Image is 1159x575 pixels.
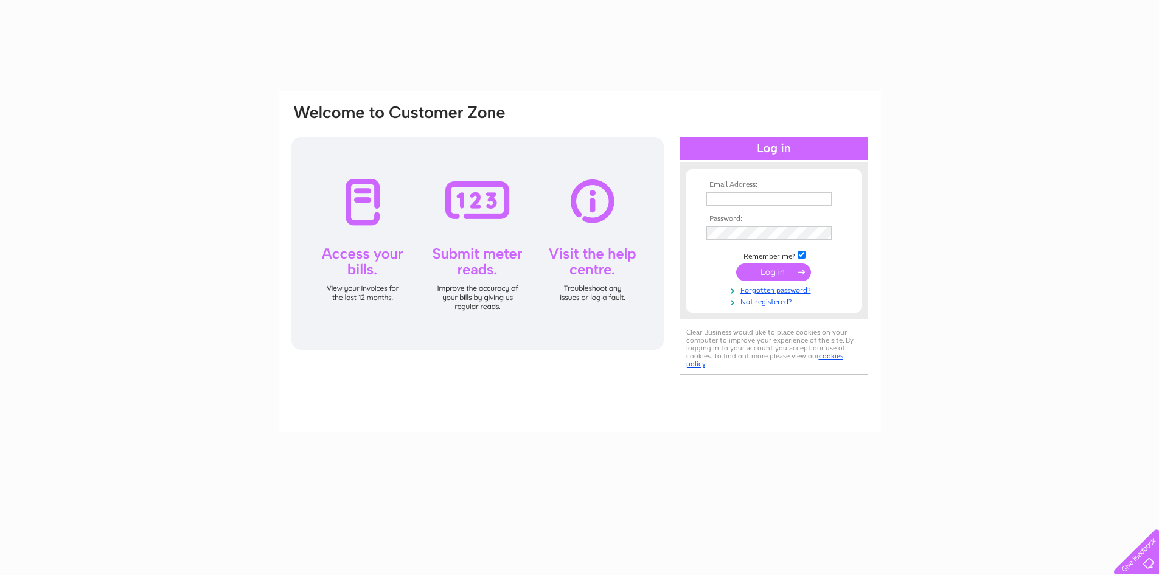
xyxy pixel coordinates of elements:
[703,215,844,223] th: Password:
[706,284,844,295] a: Forgotten password?
[686,352,843,368] a: cookies policy
[680,322,868,375] div: Clear Business would like to place cookies on your computer to improve your experience of the sit...
[706,295,844,307] a: Not registered?
[703,249,844,261] td: Remember me?
[703,181,844,189] th: Email Address:
[736,263,811,281] input: Submit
